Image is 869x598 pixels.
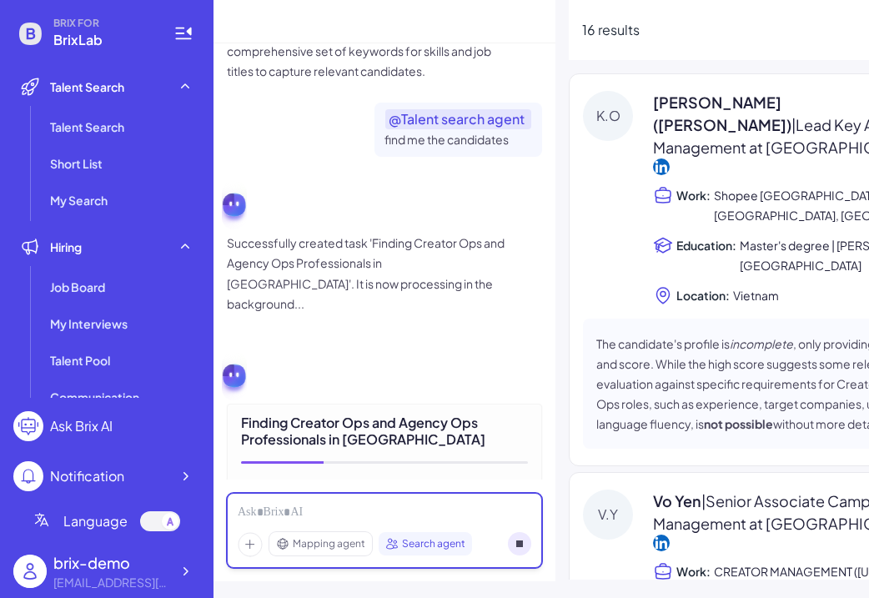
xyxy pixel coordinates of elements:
[50,352,110,369] span: Talent Pool
[50,78,124,95] span: Talent Search
[582,21,640,38] span: 16 results
[50,466,124,486] div: Notification
[385,109,531,129] span: @ T alent search agent
[676,563,711,580] span: Work:
[241,477,499,510] div: Evaluating 3 candidates against [PERSON_NAME]
[50,192,108,209] span: My Search
[241,415,528,448] div: Finding Creator Ops and Agency Ops Professionals in [GEOGRAPHIC_DATA]
[50,118,124,135] span: Talent Search
[63,511,128,531] span: Language
[50,389,139,405] span: Communication
[227,233,510,314] p: Successfully created task 'Finding Creator Ops and Agency Ops Professionals in [GEOGRAPHIC_DATA]'...
[53,17,153,30] span: BRIX FOR
[50,155,103,172] span: Short List
[53,551,170,574] div: brix-demo
[704,416,773,431] strong: not possible
[583,490,633,540] div: V.Y
[676,237,736,254] span: Education:
[676,287,730,304] span: Location:
[733,285,779,305] span: Vietnam
[676,187,711,204] span: Work:
[53,574,170,591] div: brix-demo@brix.com
[402,536,465,551] span: Search agent
[53,30,153,50] span: BrixLab
[50,315,128,332] span: My Interviews
[13,555,47,588] img: user_logo.png
[50,239,82,255] span: Hiring
[50,279,105,295] span: Job Board
[384,129,532,150] p: find me the candidates
[293,536,365,551] span: Mapping agent
[730,336,793,351] em: incomplete
[583,91,633,141] div: K.O
[50,416,113,436] div: Ask Brix AI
